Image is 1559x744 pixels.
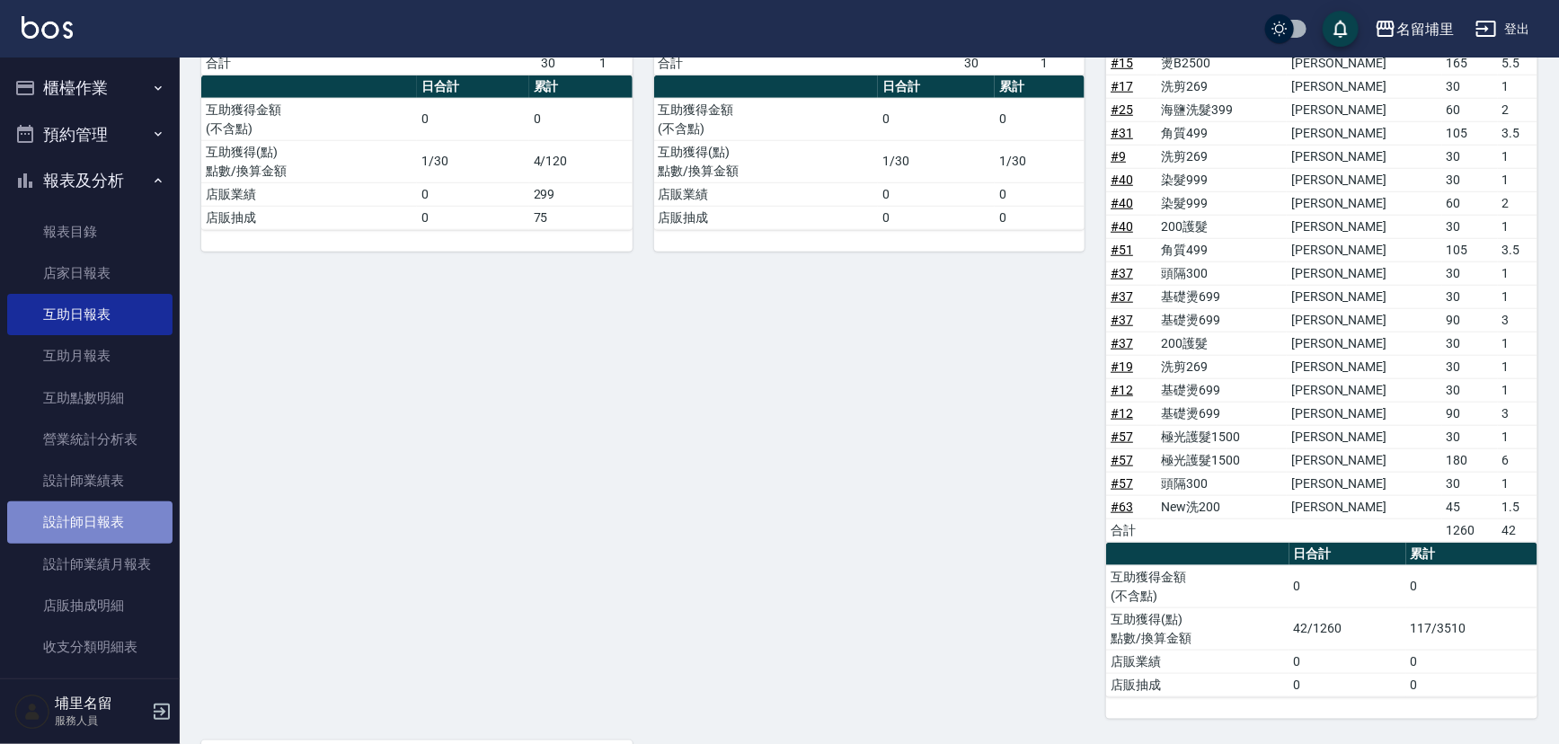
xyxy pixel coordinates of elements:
td: [PERSON_NAME] [1287,378,1442,402]
a: #40 [1111,173,1133,187]
td: 30 [536,51,595,75]
td: 1 [1498,332,1537,355]
td: 1260 [1442,518,1498,542]
td: 0 [995,206,1085,229]
th: 累計 [529,75,633,99]
td: 60 [1442,98,1498,121]
td: 染髮999 [1157,168,1288,191]
a: #25 [1111,102,1133,117]
td: [PERSON_NAME] [1287,191,1442,215]
td: 3.5 [1498,238,1537,261]
td: 海鹽洗髮399 [1157,98,1288,121]
a: #37 [1111,289,1133,304]
td: 基礎燙699 [1157,402,1288,425]
td: 1 [595,51,632,75]
td: 互助獲得金額 (不含點) [654,98,879,140]
td: 0 [1406,650,1537,673]
td: [PERSON_NAME] [1287,215,1442,238]
a: 互助點數明細 [7,377,173,419]
td: 0 [878,206,995,229]
td: 1/30 [417,140,529,182]
td: 合計 [654,51,731,75]
td: 基礎燙699 [1157,285,1288,308]
td: 1 [1498,285,1537,308]
td: [PERSON_NAME] [1287,495,1442,518]
td: 1/30 [878,140,995,182]
a: #9 [1111,149,1126,164]
td: [PERSON_NAME] [1287,145,1442,168]
td: 30 [1442,168,1498,191]
button: 登出 [1468,13,1537,46]
button: 名留埔里 [1368,11,1461,48]
td: 1 [1498,215,1537,238]
td: 0 [417,206,529,229]
td: 1 [1498,168,1537,191]
td: 基礎燙699 [1157,378,1288,402]
td: 30 [1442,425,1498,448]
th: 日合計 [417,75,529,99]
td: 合計 [201,51,260,75]
a: #57 [1111,430,1133,444]
td: 0 [995,98,1085,140]
a: 店家日報表 [7,252,173,294]
td: 6 [1498,448,1537,472]
td: [PERSON_NAME] [1287,75,1442,98]
table: a dense table [654,75,1085,230]
table: a dense table [1106,543,1537,697]
a: 互助日報表 [7,294,173,335]
td: 店販抽成 [201,206,417,229]
td: 60 [1442,191,1498,215]
div: 名留埔里 [1396,18,1454,40]
td: 互助獲得(點) 點數/換算金額 [201,140,417,182]
td: 0 [417,182,529,206]
td: 基礎燙699 [1157,308,1288,332]
a: #51 [1111,243,1133,257]
button: 客戶管理 [7,675,173,722]
a: 設計師業績月報表 [7,544,173,585]
td: 1 [1498,145,1537,168]
td: 0 [417,98,529,140]
td: [PERSON_NAME] [1287,121,1442,145]
td: 200護髮 [1157,215,1288,238]
td: 30 [1442,378,1498,402]
td: 1 [1498,472,1537,495]
td: 0 [1289,650,1406,673]
td: [PERSON_NAME] [1287,261,1442,285]
td: 30 [1442,75,1498,98]
a: #37 [1111,313,1133,327]
td: 0 [1289,565,1406,607]
button: 報表及分析 [7,157,173,204]
td: [PERSON_NAME] [1287,98,1442,121]
a: #12 [1111,406,1133,421]
a: #37 [1111,266,1133,280]
td: 0 [995,182,1085,206]
td: 200護髮 [1157,332,1288,355]
td: 30 [1442,215,1498,238]
table: a dense table [1106,5,1537,543]
td: 2 [1498,98,1537,121]
td: 5.5 [1498,51,1537,75]
td: 90 [1442,402,1498,425]
td: 30 [1442,355,1498,378]
td: [PERSON_NAME] [1287,425,1442,448]
td: 180 [1442,448,1498,472]
td: 30 [1442,472,1498,495]
td: 90 [1442,308,1498,332]
td: 105 [1442,121,1498,145]
td: 30 [1442,332,1498,355]
td: 42 [1498,518,1537,542]
td: [PERSON_NAME] [1287,332,1442,355]
a: #40 [1111,196,1133,210]
table: a dense table [201,75,633,230]
button: 櫃檯作業 [7,65,173,111]
a: #57 [1111,476,1133,491]
th: 日合計 [878,75,995,99]
td: 洗剪269 [1157,355,1288,378]
td: 117/3510 [1406,607,1537,650]
a: #37 [1111,336,1133,350]
td: 1 [1498,378,1537,402]
td: 店販業績 [201,182,417,206]
td: 45 [1442,495,1498,518]
td: 店販抽成 [654,206,879,229]
td: 1 [1498,75,1537,98]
